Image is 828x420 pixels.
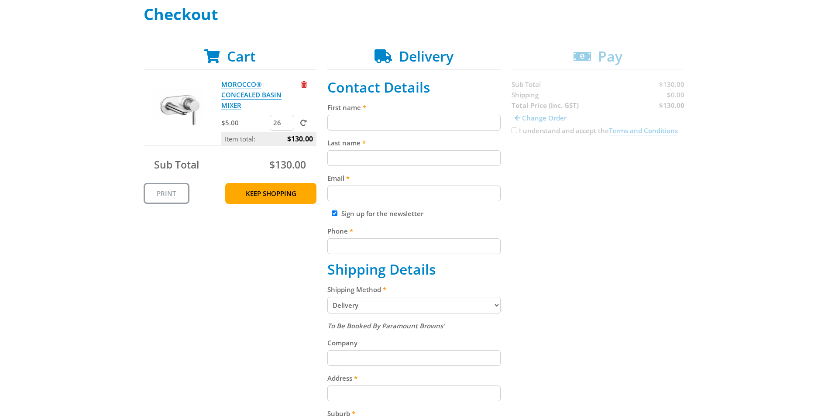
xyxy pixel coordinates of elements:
h2: Shipping Details [327,261,501,278]
label: Address [327,373,501,383]
em: To Be Booked By Paramount Browns' [327,321,445,330]
label: Shipping Method [327,284,501,295]
input: Please enter your telephone number. [327,238,501,254]
label: Email [327,173,501,183]
label: First name [327,102,501,113]
span: Delivery [399,47,454,65]
p: Item total: [221,132,316,145]
span: Sub Total [154,158,199,172]
h1: Checkout [144,6,685,23]
h2: Contact Details [327,79,501,96]
label: Company [327,337,501,348]
img: MOROCCO® CONCEALED BASIN MIXER [152,79,204,131]
input: Please enter your email address. [327,186,501,201]
label: Last name [327,138,501,148]
label: Sign up for the newsletter [341,209,423,218]
input: Please enter your last name. [327,150,501,166]
span: $130.00 [269,158,306,172]
span: Cart [227,47,256,65]
select: Please select a shipping method. [327,297,501,313]
input: Please enter your first name. [327,115,501,131]
a: Print [144,183,189,204]
a: MOROCCO® CONCEALED BASIN MIXER [221,80,282,110]
label: Phone [327,226,501,236]
a: Keep Shopping [225,183,316,204]
p: $5.00 [221,117,268,128]
span: $130.00 [287,132,313,145]
a: Remove from cart [301,80,307,89]
input: Please enter your address. [327,386,501,401]
label: Suburb [327,408,501,419]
